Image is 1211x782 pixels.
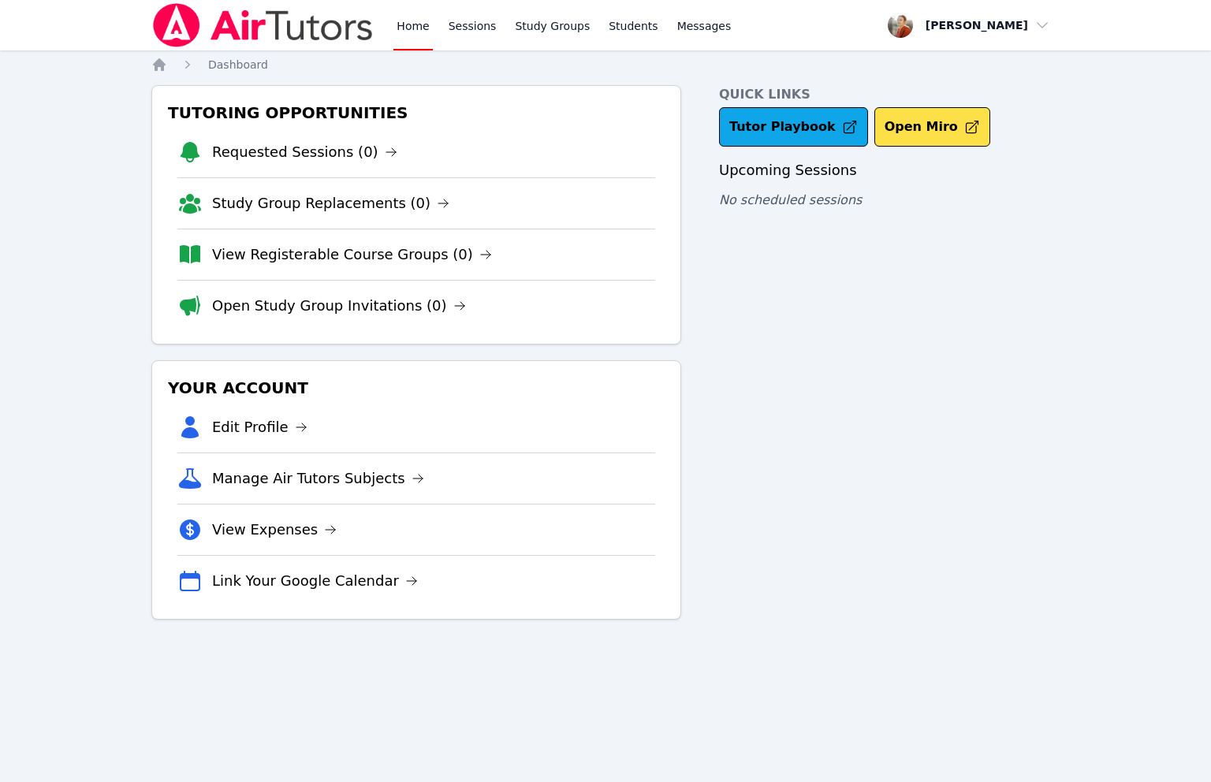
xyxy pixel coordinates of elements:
a: Requested Sessions (0) [212,141,397,163]
a: Tutor Playbook [719,107,868,147]
a: Study Group Replacements (0) [212,192,449,214]
span: Dashboard [208,58,268,71]
a: Dashboard [208,57,268,73]
h3: Upcoming Sessions [719,159,1060,181]
a: Manage Air Tutors Subjects [212,467,424,490]
a: Link Your Google Calendar [212,570,418,592]
a: Edit Profile [212,416,307,438]
span: No scheduled sessions [719,192,862,207]
button: Open Miro [874,107,990,147]
h4: Quick Links [719,85,1060,104]
a: View Registerable Course Groups (0) [212,244,492,266]
h3: Tutoring Opportunities [165,99,668,127]
span: Messages [677,18,732,34]
img: Air Tutors [151,3,374,47]
h3: Your Account [165,374,668,402]
a: Open Study Group Invitations (0) [212,295,466,317]
nav: Breadcrumb [151,57,1060,73]
a: View Expenses [212,519,337,541]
